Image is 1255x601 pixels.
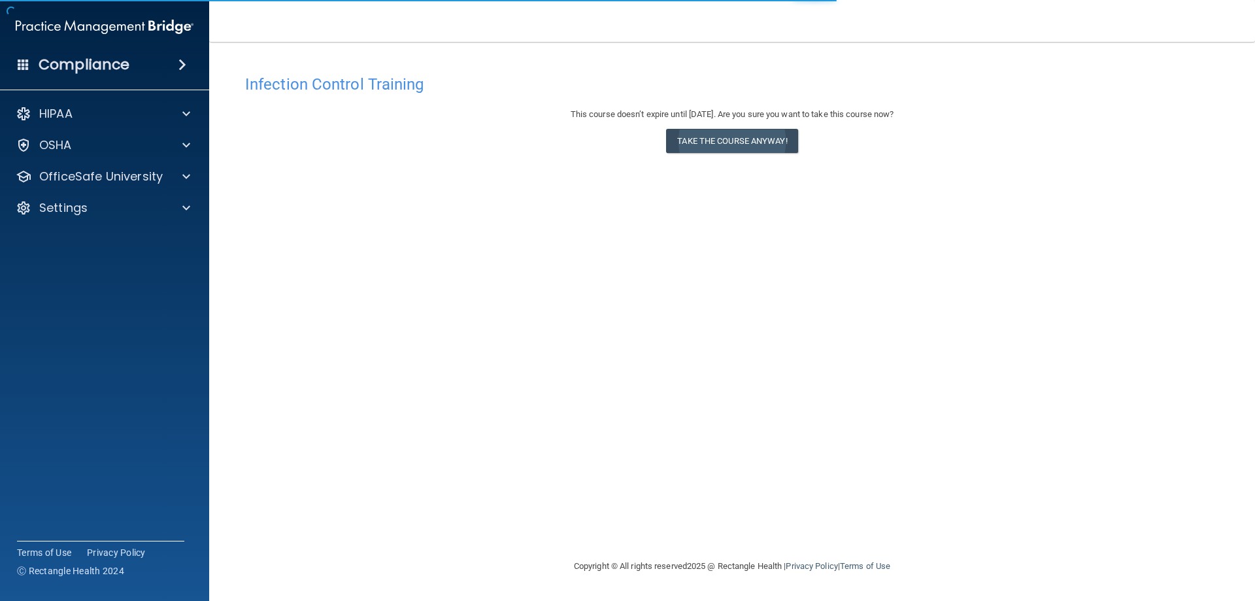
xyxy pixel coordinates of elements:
[666,129,797,153] button: Take the course anyway!
[16,137,190,153] a: OSHA
[39,137,72,153] p: OSHA
[39,106,73,122] p: HIPAA
[39,169,163,184] p: OfficeSafe University
[16,200,190,216] a: Settings
[16,14,193,40] img: PMB logo
[87,546,146,559] a: Privacy Policy
[16,169,190,184] a: OfficeSafe University
[17,546,71,559] a: Terms of Use
[494,545,971,587] div: Copyright © All rights reserved 2025 @ Rectangle Health | |
[245,76,1219,93] h4: Infection Control Training
[16,106,190,122] a: HIPAA
[840,561,890,571] a: Terms of Use
[245,107,1219,122] div: This course doesn’t expire until [DATE]. Are you sure you want to take this course now?
[39,56,129,74] h4: Compliance
[17,564,124,577] span: Ⓒ Rectangle Health 2024
[39,200,88,216] p: Settings
[786,561,837,571] a: Privacy Policy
